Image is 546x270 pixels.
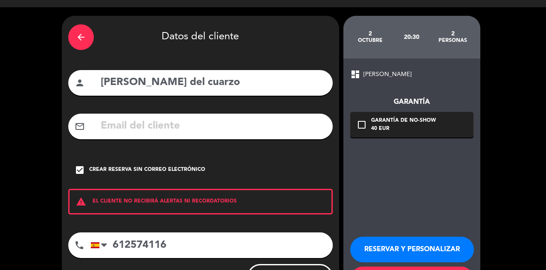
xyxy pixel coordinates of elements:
i: check_box [75,165,85,175]
div: Datos del cliente [68,22,333,52]
i: arrow_back [76,32,86,42]
input: Email del cliente [100,117,326,135]
i: person [75,78,85,88]
i: check_box_outline_blank [357,120,367,130]
div: 2 [350,30,391,37]
div: Garantía [350,97,473,108]
div: EL CLIENTE NO RECIBIRÁ ALERTAS NI RECORDATORIOS [68,189,333,214]
div: Spain (España): +34 [91,233,110,258]
i: warning [70,197,93,207]
div: personas [432,37,473,44]
input: Nombre del cliente [100,74,326,91]
span: [PERSON_NAME] [363,70,412,79]
div: 2 [432,30,473,37]
i: mail_outline [75,121,85,132]
button: RESERVAR Y PERSONALIZAR [350,237,474,262]
div: 20:30 [391,22,432,52]
span: dashboard [350,69,360,79]
div: Crear reserva sin correo electrónico [89,166,205,174]
input: Número de teléfono... [90,232,333,258]
i: phone [74,240,84,250]
div: Garantía de no-show [371,117,436,125]
div: 40 EUR [371,125,436,133]
div: octubre [350,37,391,44]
